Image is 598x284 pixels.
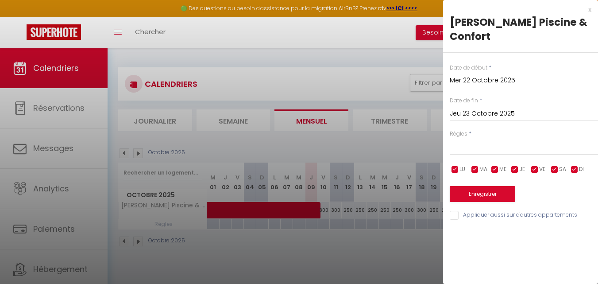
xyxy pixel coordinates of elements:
div: x [443,4,591,15]
span: JE [519,165,525,174]
button: Enregistrer [450,186,515,202]
label: Date de début [450,64,487,72]
span: DI [579,165,584,174]
span: MA [479,165,487,174]
span: VE [539,165,545,174]
span: ME [499,165,506,174]
span: LU [459,165,465,174]
label: Règles [450,130,467,138]
span: SA [559,165,566,174]
div: [PERSON_NAME] Piscine & Confort [450,15,591,43]
label: Date de fin [450,97,478,105]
